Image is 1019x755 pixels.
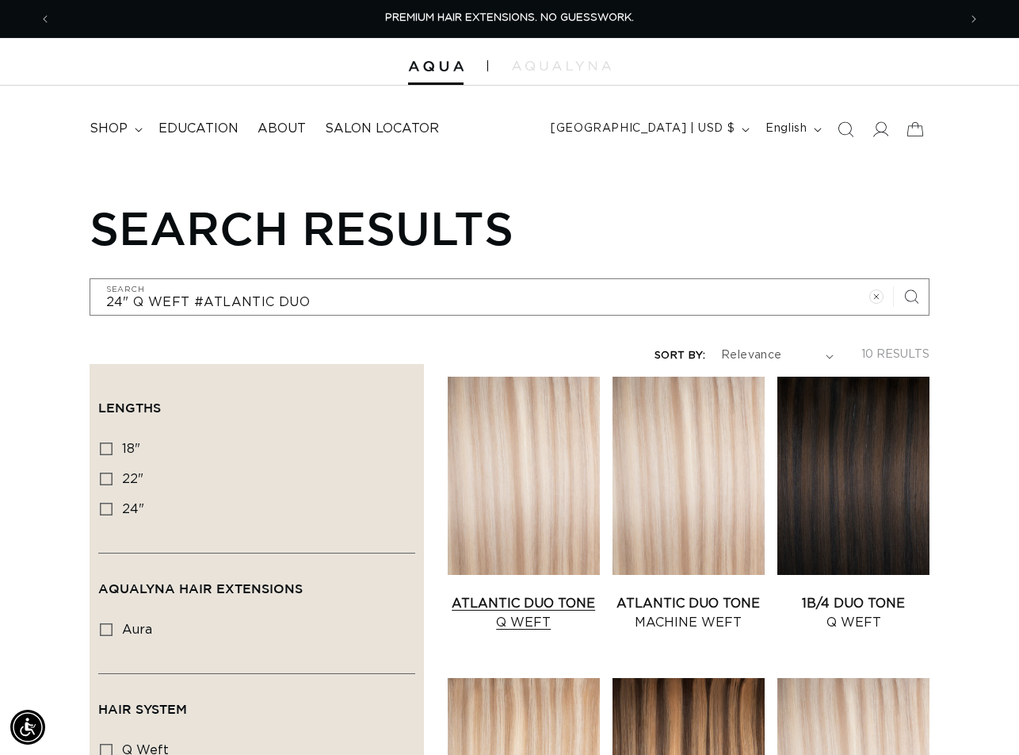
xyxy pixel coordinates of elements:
img: aqualyna.com [512,61,611,71]
span: Education [158,121,239,137]
summary: Hair System (0 selected) [98,674,415,731]
span: English [765,121,807,137]
summary: shop [80,111,149,147]
button: [GEOGRAPHIC_DATA] | USD $ [541,114,756,144]
div: Accessibility Menu [10,710,45,745]
span: 22" [122,473,143,485]
span: Salon Locator [325,121,439,137]
a: Atlantic Duo Tone Machine Weft [613,594,765,632]
h1: Search results [90,201,930,255]
button: English [756,114,828,144]
button: Clear search term [859,279,894,314]
span: Lengths [98,400,161,415]
a: About [248,111,315,147]
img: Aqua Hair Extensions [408,61,464,72]
span: PREMIUM HAIR EXTENSIONS. NO GUESSWORK. [385,13,634,23]
summary: AquaLyna Hair Extensions (0 selected) [98,554,415,611]
span: AquaLyna Hair Extensions [98,581,303,596]
a: Atlantic Duo Tone Q Weft [448,594,600,632]
span: shop [90,121,128,137]
span: [GEOGRAPHIC_DATA] | USD $ [551,121,735,137]
button: Search [894,279,929,314]
a: Salon Locator [315,111,448,147]
span: aura [122,623,152,636]
span: 18" [122,443,140,455]
a: 1B/4 Duo Tone Q Weft [777,594,929,632]
span: 10 results [861,349,929,360]
button: Next announcement [956,4,991,34]
button: Previous announcement [28,4,63,34]
label: Sort by: [655,351,705,361]
iframe: Chat Widget [796,584,1019,755]
span: 24" [122,503,144,515]
span: Hair System [98,702,187,716]
input: Search [90,279,929,315]
summary: Lengths (0 selected) [98,373,415,430]
summary: Search [828,112,863,147]
span: About [258,121,306,137]
a: Education [149,111,248,147]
